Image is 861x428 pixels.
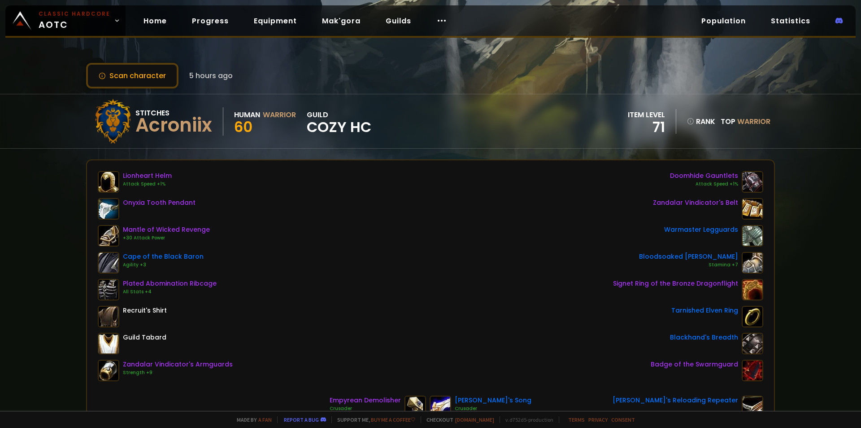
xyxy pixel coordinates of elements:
div: Acroniix [135,119,212,132]
a: Report a bug [284,416,319,423]
span: Warrior [737,116,770,127]
span: v. d752d5 - production [500,416,553,423]
a: [DOMAIN_NAME] [455,416,494,423]
a: Home [136,12,174,30]
div: Zandalar Vindicator's Armguards [123,360,233,369]
img: item-21204 [742,279,763,300]
img: item-13340 [98,252,119,274]
div: Top [721,116,770,127]
button: Scan character [86,63,178,88]
img: item-19823 [742,198,763,220]
img: item-12935 [742,225,763,247]
a: Progress [185,12,236,30]
img: item-23000 [98,279,119,300]
div: Guild Tabard [123,333,166,342]
a: Population [694,12,753,30]
div: Onyxia Tooth Pendant [123,198,196,207]
div: Warrior [263,109,296,120]
a: Statistics [764,12,818,30]
div: Signet Ring of the Bronze Dragonflight [613,279,738,288]
a: Buy me a coffee [371,416,415,423]
a: Guilds [378,12,418,30]
div: Bloodsoaked [PERSON_NAME] [639,252,738,261]
img: item-17112 [404,396,426,417]
img: item-21665 [98,225,119,247]
div: Lionheart Helm [123,171,172,181]
a: Classic HardcoreAOTC [5,5,126,36]
div: Warmaster Legguards [664,225,738,234]
img: item-38 [98,306,119,327]
div: Plated Abomination Ribcage [123,279,217,288]
div: +30 Attack Power [123,234,210,242]
small: Classic Hardcore [39,10,110,18]
div: Zandalar Vindicator's Belt [653,198,738,207]
img: item-15806 [430,396,451,417]
div: Badge of the Swarmguard [651,360,738,369]
div: Stamina +7 [639,261,738,269]
div: Doomhide Gauntlets [670,171,738,181]
a: Equipment [247,12,304,30]
div: Strength +9 [123,369,233,376]
span: Support me, [331,416,415,423]
img: item-19824 [98,360,119,381]
span: Checkout [421,416,494,423]
a: Mak'gora [315,12,368,30]
img: item-19913 [742,252,763,274]
img: item-18404 [98,198,119,220]
div: Mantle of Wicked Revenge [123,225,210,234]
div: rank [687,116,715,127]
div: Attack Speed +1% [670,181,738,188]
div: Human [234,109,260,120]
a: Privacy [588,416,608,423]
span: Made by [231,416,272,423]
span: Cozy HC [307,120,371,134]
div: Empyrean Demolisher [330,396,401,405]
a: Consent [611,416,635,423]
a: a fan [258,416,272,423]
img: item-18544 [742,171,763,193]
div: guild [307,109,371,134]
div: 71 [628,120,665,134]
div: Recruit's Shirt [123,306,167,315]
div: [PERSON_NAME]'s Reloading Repeater [613,396,738,405]
img: item-5976 [98,333,119,354]
div: Tarnished Elven Ring [671,306,738,315]
div: Stitches [135,107,212,119]
a: Terms [568,416,585,423]
div: item level [628,109,665,120]
div: [PERSON_NAME]'s Song [455,396,531,405]
img: item-21670 [742,360,763,381]
div: Cape of the Black Baron [123,252,204,261]
div: All Stats +4 [123,288,217,296]
img: item-13965 [742,333,763,354]
div: Attack Speed +1% [123,181,172,188]
span: AOTC [39,10,110,31]
img: item-12640 [98,171,119,193]
img: item-22347 [742,396,763,417]
div: Blackhand's Breadth [670,333,738,342]
img: item-18500 [742,306,763,327]
div: Crusader [455,405,531,412]
div: Agility +3 [123,261,204,269]
span: 5 hours ago [189,70,233,81]
span: 60 [234,117,252,137]
div: Crusader [330,405,401,412]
